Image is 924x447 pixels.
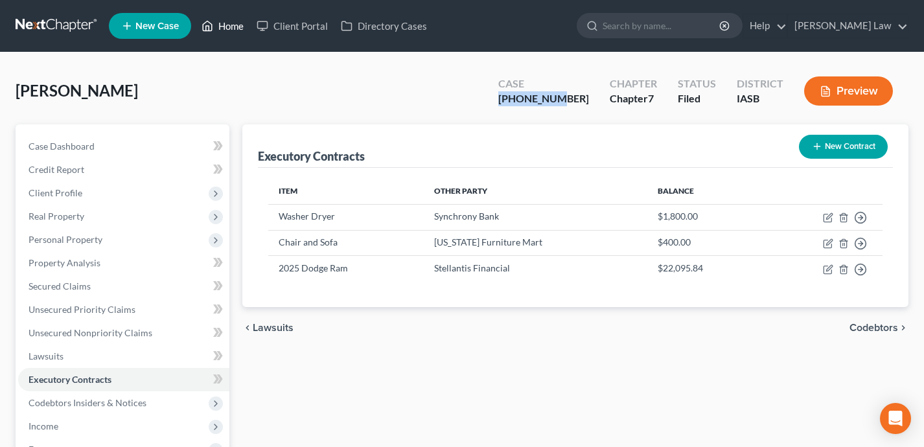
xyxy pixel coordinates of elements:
[29,374,111,385] span: Executory Contracts
[737,91,783,106] div: IASB
[18,298,229,321] a: Unsecured Priority Claims
[29,281,91,292] span: Secured Claims
[135,21,179,31] span: New Case
[424,256,647,281] td: Stellantis Financial
[788,14,908,38] a: [PERSON_NAME] Law
[29,397,146,408] span: Codebtors Insiders & Notices
[610,76,657,91] div: Chapter
[603,14,721,38] input: Search by name...
[737,76,783,91] div: District
[424,230,647,256] td: [US_STATE] Furniture Mart
[678,76,716,91] div: Status
[29,257,100,268] span: Property Analysis
[849,323,908,333] button: Codebtors chevron_right
[16,81,138,100] span: [PERSON_NAME]
[29,304,135,315] span: Unsecured Priority Claims
[29,327,152,338] span: Unsecured Nonpriority Claims
[268,178,424,204] th: Item
[268,204,424,230] td: Washer Dryer
[498,76,589,91] div: Case
[647,178,762,204] th: Balance
[253,323,294,333] span: Lawsuits
[849,323,898,333] span: Codebtors
[647,256,762,281] td: $22,095.84
[804,76,893,106] button: Preview
[258,148,365,164] div: Executory Contracts
[242,323,253,333] i: chevron_left
[29,141,95,152] span: Case Dashboard
[29,350,64,361] span: Lawsuits
[29,211,84,222] span: Real Property
[18,135,229,158] a: Case Dashboard
[242,323,294,333] button: chevron_left Lawsuits
[880,403,911,434] div: Open Intercom Messenger
[424,204,647,230] td: Synchrony Bank
[268,230,424,256] td: Chair and Sofa
[898,323,908,333] i: chevron_right
[29,164,84,175] span: Credit Report
[498,91,589,106] div: [PHONE_NUMBER]
[18,251,229,275] a: Property Analysis
[743,14,787,38] a: Help
[799,135,888,159] button: New Contract
[648,92,654,104] span: 7
[268,256,424,281] td: 2025 Dodge Ram
[18,368,229,391] a: Executory Contracts
[424,178,647,204] th: Other Party
[29,234,102,245] span: Personal Property
[195,14,250,38] a: Home
[18,345,229,368] a: Lawsuits
[610,91,657,106] div: Chapter
[647,230,762,256] td: $400.00
[647,204,762,230] td: $1,800.00
[334,14,433,38] a: Directory Cases
[678,91,716,106] div: Filed
[18,321,229,345] a: Unsecured Nonpriority Claims
[29,187,82,198] span: Client Profile
[18,158,229,181] a: Credit Report
[250,14,334,38] a: Client Portal
[18,275,229,298] a: Secured Claims
[29,420,58,431] span: Income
